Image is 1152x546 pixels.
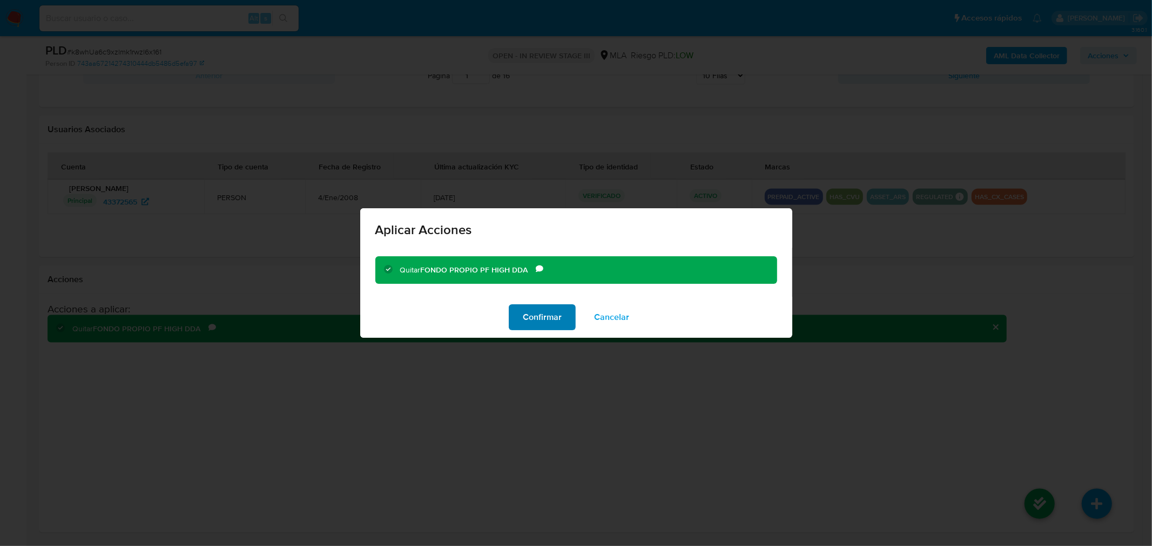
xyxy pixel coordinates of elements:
[594,305,629,329] span: Cancelar
[509,304,576,330] button: Confirmar
[580,304,643,330] button: Cancelar
[375,223,777,236] span: Aplicar Acciones
[420,264,528,275] b: FONDO PROPIO PF HIGH DDA
[523,305,562,329] span: Confirmar
[400,265,536,276] div: Quitar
